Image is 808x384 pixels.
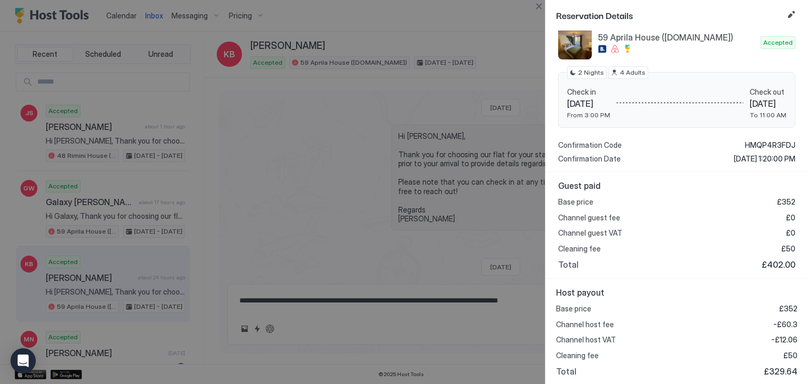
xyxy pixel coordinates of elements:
span: [DATE] [567,98,610,109]
span: [DATE] [750,98,786,109]
span: £329.64 [764,366,797,377]
span: Total [556,366,577,377]
span: Base price [556,304,591,314]
span: Reservation Details [556,8,783,22]
span: 59 Aprila House ([DOMAIN_NAME]) [598,32,756,43]
span: Check in [567,87,610,97]
span: Channel guest VAT [558,228,622,238]
button: Edit reservation [785,8,797,21]
span: £0 [786,228,795,238]
span: Accepted [763,38,793,47]
span: -£60.3 [773,320,797,329]
span: [DATE] 1:20:00 PM [734,154,795,164]
span: From 3:00 PM [567,111,610,119]
span: £402.00 [762,259,795,270]
span: Check out [750,87,786,97]
span: Confirmation Date [558,154,621,164]
span: Confirmation Code [558,140,622,150]
span: £50 [781,244,795,254]
span: -£12.06 [771,335,797,345]
span: To 11:00 AM [750,111,786,119]
span: Host payout [556,287,797,298]
span: Channel host VAT [556,335,616,345]
span: Guest paid [558,180,795,191]
div: Open Intercom Messenger [11,348,36,373]
span: Channel host fee [556,320,614,329]
span: HMQP4R3FDJ [745,140,795,150]
div: listing image [558,26,592,59]
span: Cleaning fee [558,244,601,254]
span: Channel guest fee [558,213,620,223]
span: 2 Nights [578,68,604,77]
span: Cleaning fee [556,351,599,360]
span: £0 [786,213,795,223]
span: 4 Adults [620,68,645,77]
span: £352 [777,197,795,207]
span: £50 [783,351,797,360]
span: £352 [779,304,797,314]
span: Base price [558,197,593,207]
span: Total [558,259,579,270]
